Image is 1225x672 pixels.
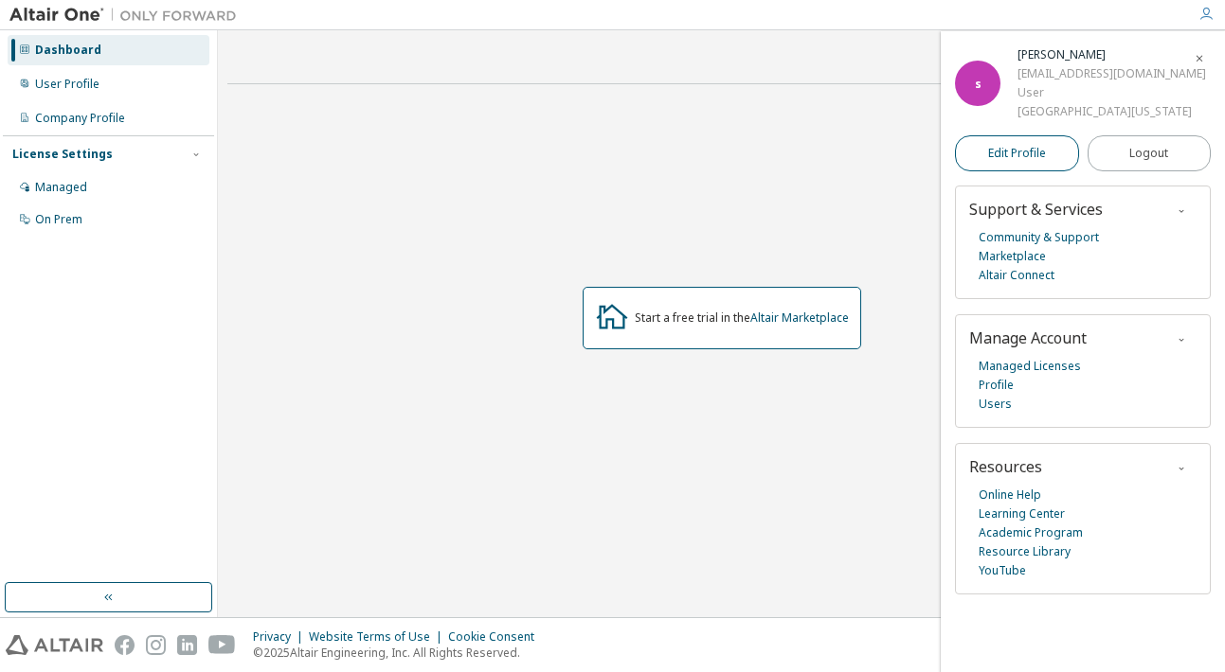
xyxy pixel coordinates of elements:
[253,629,309,645] div: Privacy
[253,645,546,661] p: © 2025 Altair Engineering, Inc. All Rights Reserved.
[969,456,1042,477] span: Resources
[969,199,1103,220] span: Support & Services
[975,76,982,92] span: s
[979,504,1065,523] a: Learning Center
[177,635,197,655] img: linkedin.svg
[635,310,849,326] div: Start a free trial in the
[115,635,135,655] img: facebook.svg
[969,327,1087,348] span: Manage Account
[1018,45,1206,64] div: sadhana anumasu
[9,6,246,25] img: Altair One
[35,212,82,227] div: On Prem
[979,523,1083,542] a: Academic Program
[12,147,113,162] div: License Settings
[6,635,103,655] img: altair_logo.svg
[1018,64,1206,83] div: [EMAIL_ADDRESS][DOMAIN_NAME]
[988,146,1046,161] span: Edit Profile
[448,629,546,645] div: Cookie Consent
[979,395,1012,414] a: Users
[979,561,1026,580] a: YouTube
[955,135,1079,171] a: Edit Profile
[35,43,101,58] div: Dashboard
[208,635,236,655] img: youtube.svg
[309,629,448,645] div: Website Terms of Use
[1018,102,1206,121] div: [GEOGRAPHIC_DATA][US_STATE]
[979,542,1071,561] a: Resource Library
[979,266,1054,285] a: Altair Connect
[146,635,166,655] img: instagram.svg
[979,228,1099,247] a: Community & Support
[979,376,1014,395] a: Profile
[1129,144,1168,163] span: Logout
[979,357,1081,376] a: Managed Licenses
[1088,135,1212,171] button: Logout
[750,309,849,326] a: Altair Marketplace
[979,486,1041,504] a: Online Help
[35,77,99,92] div: User Profile
[35,180,87,195] div: Managed
[979,247,1046,266] a: Marketplace
[1018,83,1206,102] div: User
[35,111,125,126] div: Company Profile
